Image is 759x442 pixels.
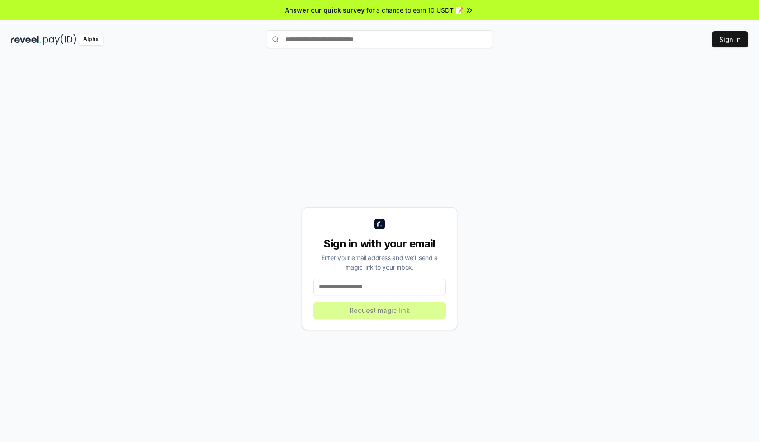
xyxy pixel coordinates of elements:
[43,34,76,45] img: pay_id
[313,237,446,251] div: Sign in with your email
[78,34,103,45] div: Alpha
[374,219,385,229] img: logo_small
[11,34,41,45] img: reveel_dark
[285,5,365,15] span: Answer our quick survey
[712,31,748,47] button: Sign In
[313,253,446,272] div: Enter your email address and we’ll send a magic link to your inbox.
[366,5,463,15] span: for a chance to earn 10 USDT 📝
